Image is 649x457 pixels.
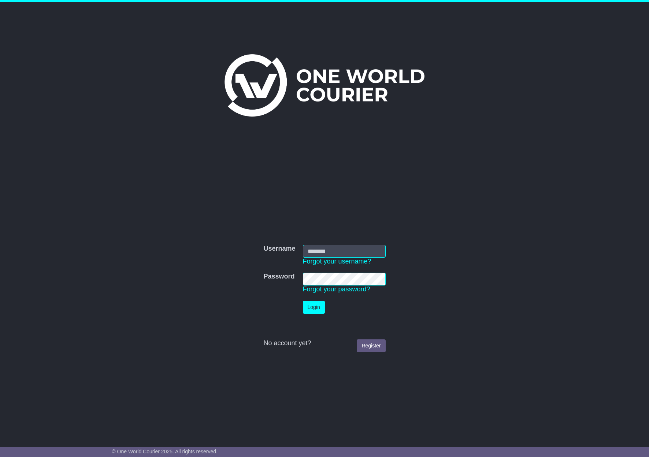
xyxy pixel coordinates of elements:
span: © One World Courier 2025. All rights reserved. [112,449,218,454]
div: No account yet? [263,339,385,347]
button: Login [303,301,325,314]
a: Forgot your password? [303,285,370,293]
img: One World [225,54,424,117]
label: Username [263,245,295,253]
a: Register [357,339,385,352]
a: Forgot your username? [303,258,371,265]
label: Password [263,273,294,281]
